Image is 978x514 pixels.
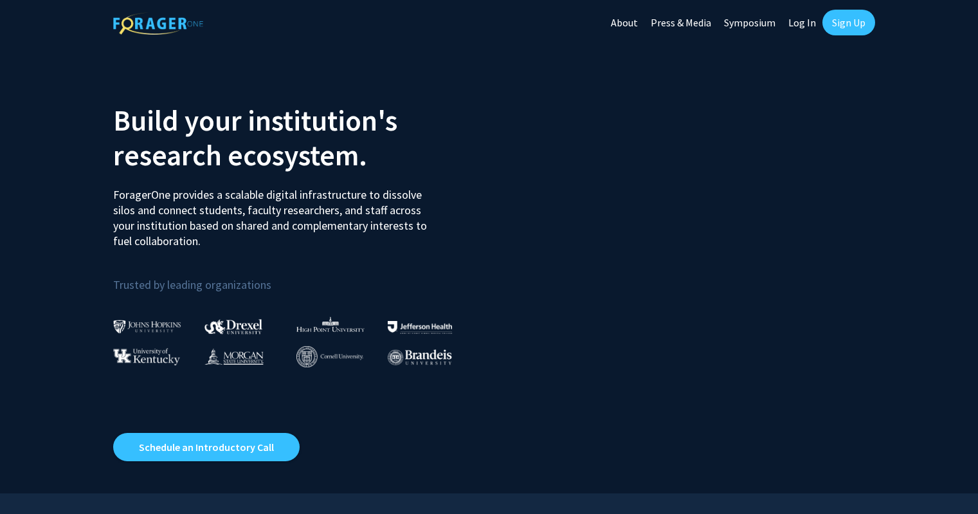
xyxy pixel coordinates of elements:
iframe: Chat [923,456,968,504]
img: Brandeis University [388,349,452,365]
img: Morgan State University [204,348,264,365]
img: Cornell University [296,346,363,367]
img: ForagerOne Logo [113,12,203,35]
a: Opens in a new tab [113,433,300,461]
p: ForagerOne provides a scalable digital infrastructure to dissolve silos and connect students, fac... [113,178,436,249]
p: Trusted by leading organizations [113,259,480,295]
img: University of Kentucky [113,348,180,365]
img: High Point University [296,317,365,332]
img: Johns Hopkins University [113,320,181,333]
img: Thomas Jefferson University [388,321,452,333]
h2: Build your institution's research ecosystem. [113,103,480,172]
img: Drexel University [204,319,262,334]
a: Sign Up [822,10,875,35]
